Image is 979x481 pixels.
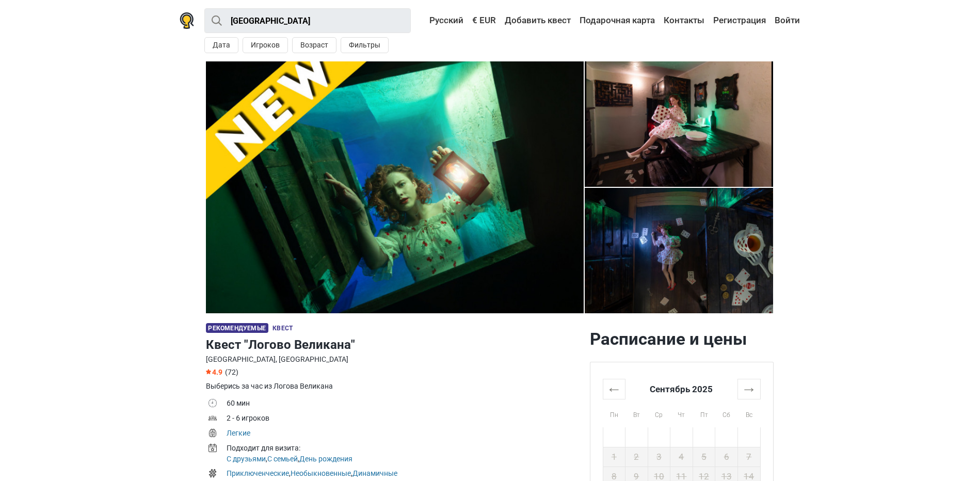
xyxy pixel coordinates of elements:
[227,455,266,463] a: С друзьями
[420,11,466,30] a: Русский
[715,447,738,467] td: 6
[227,429,250,437] a: Легкие
[422,17,429,24] img: Русский
[603,379,625,399] th: ←
[341,37,389,53] button: Фильтры
[243,37,288,53] button: Игроков
[206,368,222,376] span: 4.9
[585,188,774,313] img: Квест "Логово Великана" photo 5
[267,455,298,463] a: С семьей
[352,469,397,477] a: Динамичные
[711,11,768,30] a: Регистрация
[272,325,293,332] span: Квест
[661,11,707,30] a: Контакты
[577,11,657,30] a: Подарочная карта
[227,469,289,477] a: Приключенческие
[585,61,774,187] a: Квест "Логово Великана" photo 3
[227,443,582,454] div: Подходит для визита:
[737,379,760,399] th: →
[648,447,670,467] td: 3
[204,8,411,33] input: Попробуйте “Лондон”
[715,399,738,427] th: Сб
[737,399,760,427] th: Вс
[625,447,648,467] td: 2
[180,12,194,29] img: Nowescape logo
[670,399,693,427] th: Чт
[225,368,238,376] span: (72)
[648,399,670,427] th: Ср
[585,188,774,313] a: Квест "Логово Великана" photo 4
[291,469,351,477] a: Необыкновенные
[590,329,774,349] h2: Расписание и цены
[227,412,582,427] td: 2 - 6 игроков
[603,447,625,467] td: 1
[299,455,352,463] a: День рождения
[625,399,648,427] th: Вт
[693,399,715,427] th: Пт
[470,11,499,30] a: € EUR
[502,11,573,30] a: Добавить квест
[204,37,238,53] button: Дата
[670,447,693,467] td: 4
[227,397,582,412] td: 60 мин
[206,369,211,374] img: Star
[693,447,715,467] td: 5
[227,442,582,467] td: , ,
[585,61,774,187] img: Квест "Логово Великана" photo 4
[206,323,268,333] span: Рекомендуемые
[737,447,760,467] td: 7
[206,381,582,392] div: Выберись за час из Логова Великана
[625,379,738,399] th: Сентябрь 2025
[603,399,625,427] th: Пн
[206,61,584,313] img: Квест "Логово Великана" photo 13
[772,11,800,30] a: Войти
[206,335,582,354] h1: Квест "Логово Великана"
[292,37,336,53] button: Возраст
[206,354,582,365] div: [GEOGRAPHIC_DATA], [GEOGRAPHIC_DATA]
[206,61,584,313] a: Квест "Логово Великана" photo 12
